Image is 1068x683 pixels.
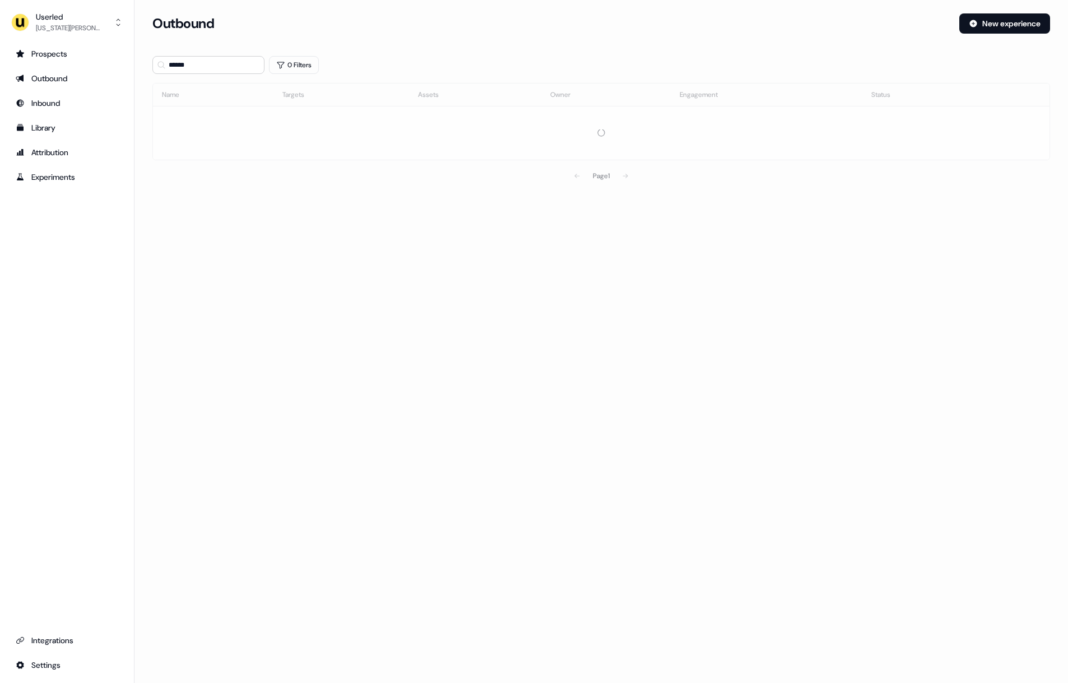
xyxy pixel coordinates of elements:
div: Experiments [16,171,118,183]
div: Prospects [16,48,118,59]
div: Userled [36,11,103,22]
a: Go to Inbound [9,94,125,112]
button: New experience [959,13,1050,34]
a: Go to integrations [9,631,125,649]
div: [US_STATE][PERSON_NAME] [36,22,103,34]
button: 0 Filters [269,56,319,74]
a: Go to templates [9,119,125,137]
a: Go to experiments [9,168,125,186]
div: Settings [16,659,118,671]
h3: Outbound [152,15,214,32]
a: Go to attribution [9,143,125,161]
div: Attribution [16,147,118,158]
a: Go to prospects [9,45,125,63]
div: Integrations [16,635,118,646]
div: Library [16,122,118,133]
a: Go to integrations [9,656,125,674]
div: Outbound [16,73,118,84]
button: Userled[US_STATE][PERSON_NAME] [9,9,125,36]
div: Inbound [16,97,118,109]
a: Go to outbound experience [9,69,125,87]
